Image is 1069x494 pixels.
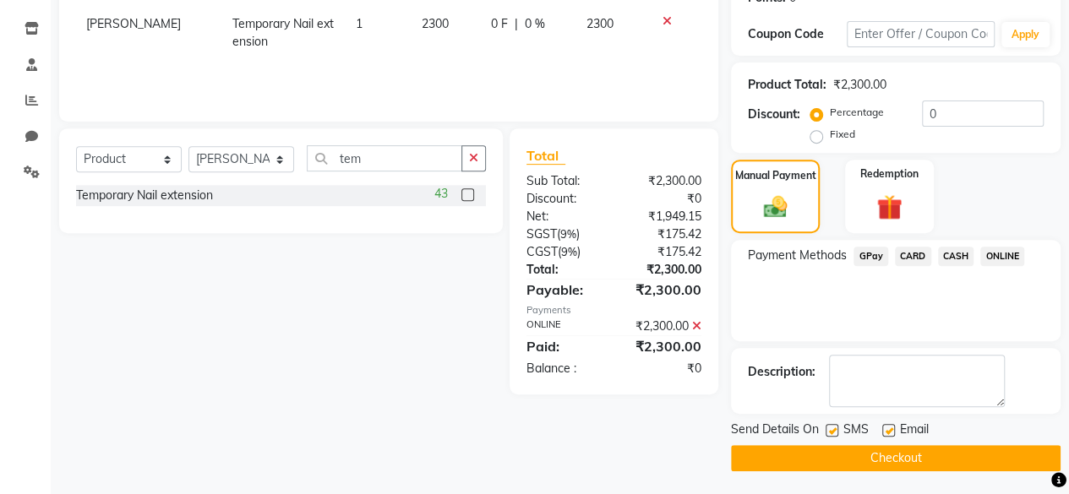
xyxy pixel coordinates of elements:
[756,193,795,220] img: _cash.svg
[748,76,826,94] div: Product Total:
[514,261,614,279] div: Total:
[614,172,714,190] div: ₹2,300.00
[514,280,614,300] div: Payable:
[614,261,714,279] div: ₹2,300.00
[514,225,614,243] div: ( )
[514,318,614,335] div: ONLINE
[731,421,819,442] span: Send Details On
[748,106,800,123] div: Discount:
[356,16,363,31] span: 1
[514,208,614,225] div: Net:
[514,172,614,190] div: Sub Total:
[869,192,910,223] img: _gift.svg
[232,16,334,49] span: Temporary Nail extension
[731,445,1061,471] button: Checkout
[900,421,929,442] span: Email
[614,318,714,335] div: ₹2,300.00
[76,187,213,204] div: Temporary Nail extension
[86,16,181,31] span: [PERSON_NAME]
[525,15,545,33] span: 0 %
[895,247,931,266] span: CARD
[860,166,919,182] label: Redemption
[514,360,614,377] div: Balance :
[434,185,448,203] span: 43
[614,336,714,356] div: ₹2,300.00
[980,247,1024,266] span: ONLINE
[526,244,558,259] span: CGST
[514,243,614,261] div: ( )
[561,245,577,258] span: 9%
[938,247,974,266] span: CASH
[854,247,888,266] span: GPay
[614,225,714,243] div: ₹175.42
[614,243,714,261] div: ₹175.42
[748,363,815,381] div: Description:
[526,226,557,242] span: SGST
[526,147,565,165] span: Total
[748,247,847,264] span: Payment Methods
[491,15,508,33] span: 0 F
[586,16,614,31] span: 2300
[843,421,869,442] span: SMS
[514,336,614,356] div: Paid:
[307,145,462,171] input: Search or Scan
[847,21,995,47] input: Enter Offer / Coupon Code
[422,16,449,31] span: 2300
[526,303,701,318] div: Payments
[514,190,614,208] div: Discount:
[1001,22,1050,47] button: Apply
[614,280,714,300] div: ₹2,300.00
[735,168,816,183] label: Manual Payment
[560,227,576,241] span: 9%
[614,360,714,377] div: ₹0
[515,15,518,33] span: |
[833,76,886,94] div: ₹2,300.00
[748,25,847,43] div: Coupon Code
[830,127,855,142] label: Fixed
[830,105,884,120] label: Percentage
[614,208,714,225] div: ₹1,949.15
[614,190,714,208] div: ₹0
